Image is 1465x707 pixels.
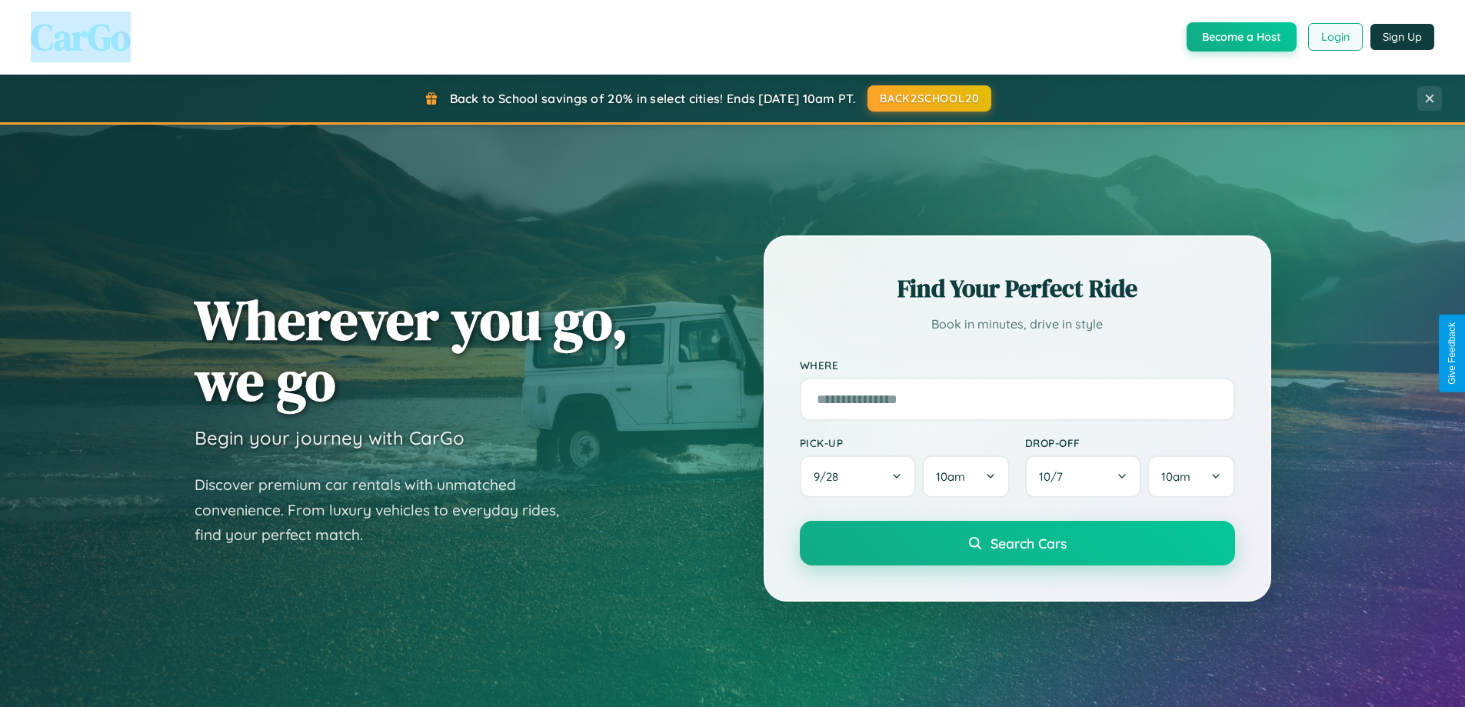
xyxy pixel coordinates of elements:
span: 10 / 7 [1039,469,1070,484]
div: Give Feedback [1447,322,1457,385]
button: 9/28 [800,455,917,498]
span: Search Cars [991,535,1067,552]
span: 10am [1161,469,1190,484]
span: 9 / 28 [814,469,846,484]
button: Sign Up [1370,24,1434,50]
button: Search Cars [800,521,1235,565]
button: 10am [922,455,1009,498]
p: Discover premium car rentals with unmatched convenience. From luxury vehicles to everyday rides, ... [195,472,579,548]
button: 10am [1147,455,1234,498]
button: Become a Host [1187,22,1297,52]
label: Pick-up [800,436,1010,449]
span: CarGo [31,12,131,62]
h2: Find Your Perfect Ride [800,272,1235,305]
button: BACK2SCHOOL20 [867,85,991,112]
p: Book in minutes, drive in style [800,313,1235,335]
label: Drop-off [1025,436,1235,449]
h1: Wherever you go, we go [195,289,628,411]
span: Back to School savings of 20% in select cities! Ends [DATE] 10am PT. [450,91,856,106]
label: Where [800,359,1235,372]
span: 10am [936,469,965,484]
button: Login [1308,23,1363,51]
h3: Begin your journey with CarGo [195,426,464,449]
button: 10/7 [1025,455,1142,498]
